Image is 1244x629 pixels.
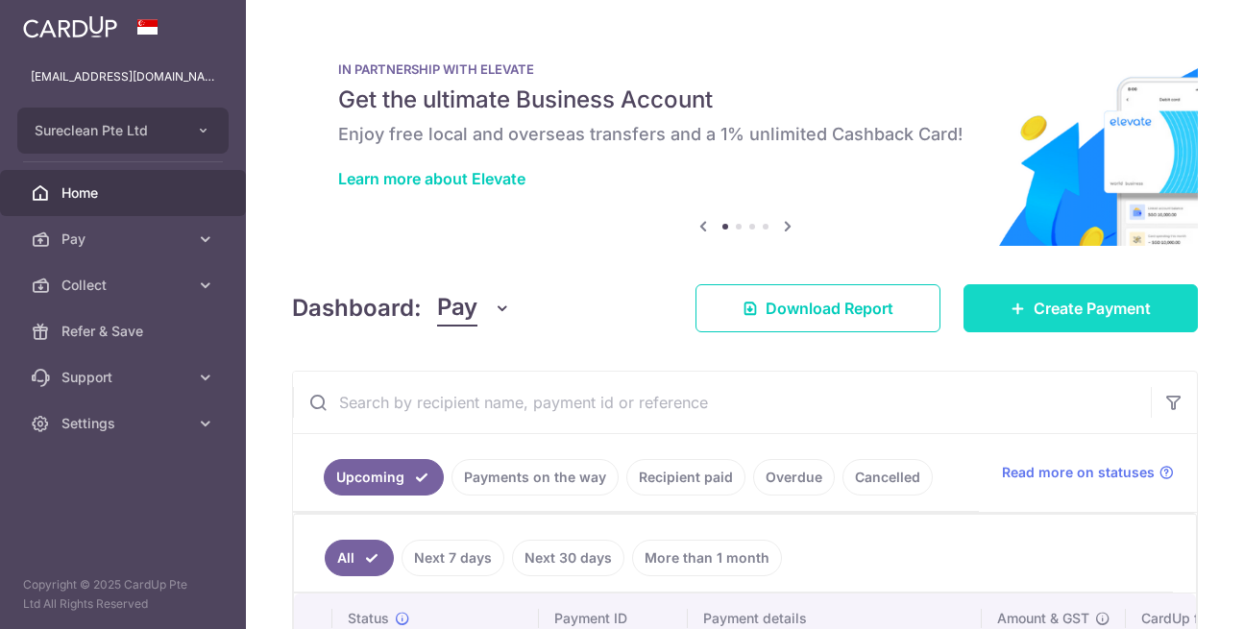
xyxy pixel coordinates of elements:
[338,123,1152,146] h6: Enjoy free local and overseas transfers and a 1% unlimited Cashback Card!
[17,108,229,154] button: Sureclean Pte Ltd
[451,459,619,496] a: Payments on the way
[753,459,835,496] a: Overdue
[963,284,1198,332] a: Create Payment
[437,290,477,327] span: Pay
[338,61,1152,77] p: IN PARTNERSHIP WITH ELEVATE
[348,609,389,628] span: Status
[61,276,188,295] span: Collect
[61,368,188,387] span: Support
[293,372,1151,433] input: Search by recipient name, payment id or reference
[338,85,1152,115] h5: Get the ultimate Business Account
[61,414,188,433] span: Settings
[1002,463,1174,482] a: Read more on statuses
[842,459,933,496] a: Cancelled
[1034,297,1151,320] span: Create Payment
[292,291,422,326] h4: Dashboard:
[31,67,215,86] p: [EMAIL_ADDRESS][DOMAIN_NAME]
[695,284,940,332] a: Download Report
[292,31,1198,246] img: Renovation banner
[61,183,188,203] span: Home
[1002,463,1155,482] span: Read more on statuses
[61,322,188,341] span: Refer & Save
[35,121,177,140] span: Sureclean Pte Ltd
[325,540,394,576] a: All
[512,540,624,576] a: Next 30 days
[632,540,782,576] a: More than 1 month
[23,15,117,38] img: CardUp
[402,540,504,576] a: Next 7 days
[324,459,444,496] a: Upcoming
[766,297,893,320] span: Download Report
[997,609,1089,628] span: Amount & GST
[1141,609,1214,628] span: CardUp fee
[61,230,188,249] span: Pay
[437,290,511,327] button: Pay
[338,169,525,188] a: Learn more about Elevate
[626,459,745,496] a: Recipient paid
